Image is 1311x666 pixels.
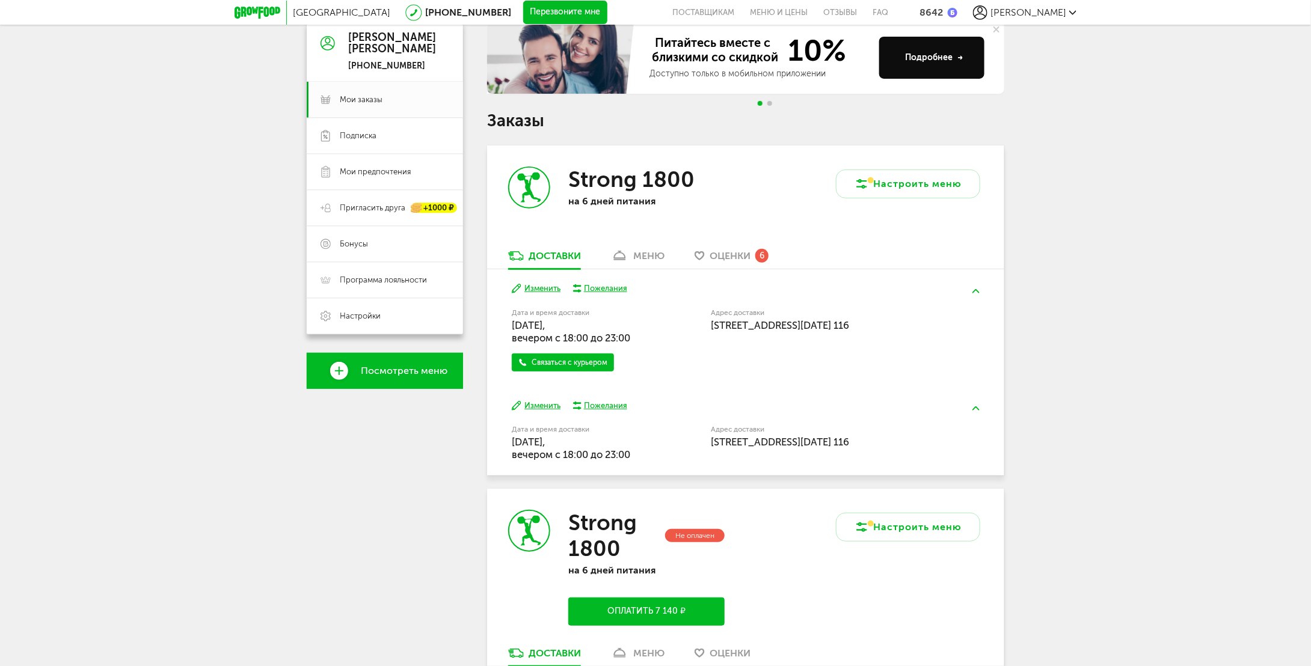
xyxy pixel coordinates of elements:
[348,32,436,56] div: [PERSON_NAME] [PERSON_NAME]
[836,170,980,198] button: Настроить меню
[920,7,943,18] div: 8642
[711,310,935,316] label: Адрес доставки
[568,564,725,576] p: на 6 дней питания
[767,101,772,106] span: Go to slide 2
[512,310,649,316] label: Дата и время доставки
[990,7,1066,18] span: [PERSON_NAME]
[972,289,980,293] img: arrow-up-green.5eb5f82.svg
[710,250,751,261] span: Оценки
[512,353,614,371] a: Связаться с курьером
[568,597,725,626] button: Оплатить 7 140 ₽
[905,52,963,64] div: Подробнее
[755,249,769,262] div: 6
[340,239,368,249] span: Бонусы
[758,101,763,106] span: Go to slide 1
[502,249,587,269] a: Доставки
[307,226,463,262] a: Бонусы
[307,190,463,226] a: Пригласить друга +1000 ₽
[307,82,463,118] a: Мои заказы
[340,130,376,141] span: Подписка
[502,647,587,666] a: Доставки
[633,250,665,261] div: меню
[512,436,630,460] span: [DATE], вечером c 18:00 до 23:00
[348,61,436,72] div: [PHONE_NUMBER]
[972,406,980,411] img: arrow-up-green.5eb5f82.svg
[361,365,447,376] span: Посмотреть меню
[633,647,665,659] div: меню
[568,510,663,561] h3: Strong 1800
[512,283,560,295] button: Изменить
[340,203,405,213] span: Пригласить друга
[340,166,411,177] span: Мои предпочтения
[340,311,381,322] span: Настройки
[411,203,457,213] div: +1000 ₽
[605,249,671,269] a: меню
[665,529,725,543] div: Не оплачен
[487,113,1004,129] h1: Заказы
[781,35,846,66] span: 10%
[649,68,870,80] div: Доступно только в мобильном приложении
[529,647,581,659] div: Доставки
[307,154,463,190] a: Мои предпочтения
[710,647,751,659] span: Оценки
[568,166,695,192] h3: Strong 1800
[568,195,725,207] p: на 6 дней питания
[689,249,775,269] a: Оценки 6
[293,7,390,18] span: [GEOGRAPHIC_DATA]
[512,400,560,412] button: Изменить
[307,298,463,334] a: Настройки
[584,283,627,294] div: Пожелания
[689,647,757,666] a: Оценки
[948,8,957,17] img: bonus_b.cdccf46.png
[307,118,463,154] a: Подписка
[340,94,382,105] span: Мои заказы
[711,319,849,331] span: [STREET_ADDRESS][DATE] 116
[425,7,511,18] a: [PHONE_NUMBER]
[487,22,637,94] img: family-banner.579af9d.jpg
[649,35,781,66] span: Питайтесь вместе с близкими со скидкой
[836,513,980,542] button: Настроить меню
[573,400,627,411] button: Пожелания
[340,275,427,286] span: Программа лояльности
[879,37,984,79] button: Подробнее
[307,262,463,298] a: Программа лояльности
[711,426,935,433] label: Адрес доставки
[307,353,463,389] a: Посмотреть меню
[573,283,627,294] button: Пожелания
[584,400,627,411] div: Пожелания
[605,647,671,666] a: меню
[512,426,649,433] label: Дата и время доставки
[711,436,849,448] span: [STREET_ADDRESS][DATE] 116
[529,250,581,261] div: Доставки
[512,319,630,344] span: [DATE], вечером c 18:00 до 23:00
[523,1,607,25] button: Перезвоните мне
